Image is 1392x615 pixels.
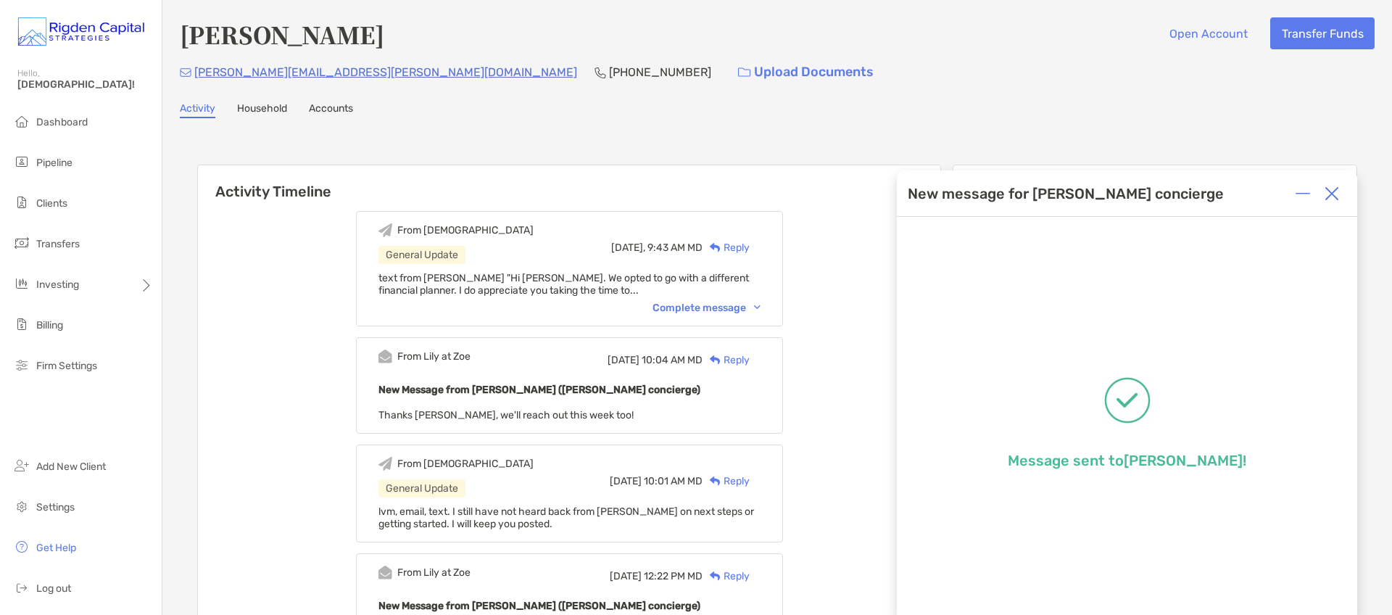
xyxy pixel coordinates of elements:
[17,6,144,58] img: Zoe Logo
[644,570,703,582] span: 12:22 PM MD
[703,240,750,255] div: Reply
[1104,377,1151,424] img: Message successfully sent
[1008,452,1246,469] p: Message sent to [PERSON_NAME] !
[13,457,30,474] img: add_new_client icon
[610,570,642,582] span: [DATE]
[378,272,749,297] span: text from [PERSON_NAME] "Hi [PERSON_NAME]. We opted to go with a different financial planner. I d...
[397,566,471,579] div: From Lily at Zoe
[17,78,153,91] span: [DEMOGRAPHIC_DATA]!
[36,501,75,513] span: Settings
[703,352,750,368] div: Reply
[378,566,392,579] img: Event icon
[378,505,754,530] span: lvm, email, text. I still have not heard back from [PERSON_NAME] on next steps or getting started...
[378,409,634,421] span: Thanks [PERSON_NAME], we'll reach out this week too!
[36,197,67,210] span: Clients
[36,157,72,169] span: Pipeline
[647,242,703,254] span: 9:43 AM MD
[36,278,79,291] span: Investing
[703,474,750,489] div: Reply
[198,165,940,200] h6: Activity Timeline
[36,360,97,372] span: Firm Settings
[36,319,63,331] span: Billing
[378,350,392,363] img: Event icon
[738,67,750,78] img: button icon
[1325,186,1339,201] img: Close
[644,475,703,487] span: 10:01 AM MD
[13,153,30,170] img: pipeline icon
[710,571,721,581] img: Reply icon
[36,542,76,554] span: Get Help
[397,458,534,470] div: From [DEMOGRAPHIC_DATA]
[397,350,471,363] div: From Lily at Zoe
[378,384,700,396] b: New Message from [PERSON_NAME] ([PERSON_NAME] concierge)
[36,461,106,473] span: Add New Client
[908,185,1224,202] div: New message for [PERSON_NAME] concierge
[180,102,215,118] a: Activity
[1270,17,1375,49] button: Transfer Funds
[378,479,465,498] div: General Update
[397,224,534,236] div: From [DEMOGRAPHIC_DATA]
[642,354,703,366] span: 10:04 AM MD
[194,63,577,81] p: [PERSON_NAME][EMAIL_ADDRESS][PERSON_NAME][DOMAIN_NAME]
[378,223,392,237] img: Event icon
[13,356,30,373] img: firm-settings icon
[13,538,30,556] img: get-help icon
[611,242,645,254] span: [DATE],
[378,600,700,612] b: New Message from [PERSON_NAME] ([PERSON_NAME] concierge)
[710,243,721,252] img: Reply icon
[13,234,30,252] img: transfers icon
[13,194,30,211] img: clients icon
[754,305,761,310] img: Chevron icon
[710,355,721,365] img: Reply icon
[594,67,606,78] img: Phone Icon
[652,302,761,314] div: Complete message
[378,457,392,471] img: Event icon
[237,102,287,118] a: Household
[608,354,639,366] span: [DATE]
[180,68,191,77] img: Email Icon
[13,315,30,333] img: billing icon
[13,579,30,596] img: logout icon
[309,102,353,118] a: Accounts
[13,498,30,515] img: settings icon
[36,116,88,128] span: Dashboard
[180,17,384,51] h4: [PERSON_NAME]
[610,475,642,487] span: [DATE]
[13,275,30,292] img: investing icon
[13,112,30,130] img: dashboard icon
[1296,186,1310,201] img: Expand or collapse
[703,569,750,584] div: Reply
[378,246,465,264] div: General Update
[36,238,80,250] span: Transfers
[36,582,71,595] span: Log out
[609,63,711,81] p: [PHONE_NUMBER]
[1158,17,1259,49] button: Open Account
[710,476,721,486] img: Reply icon
[729,57,883,88] a: Upload Documents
